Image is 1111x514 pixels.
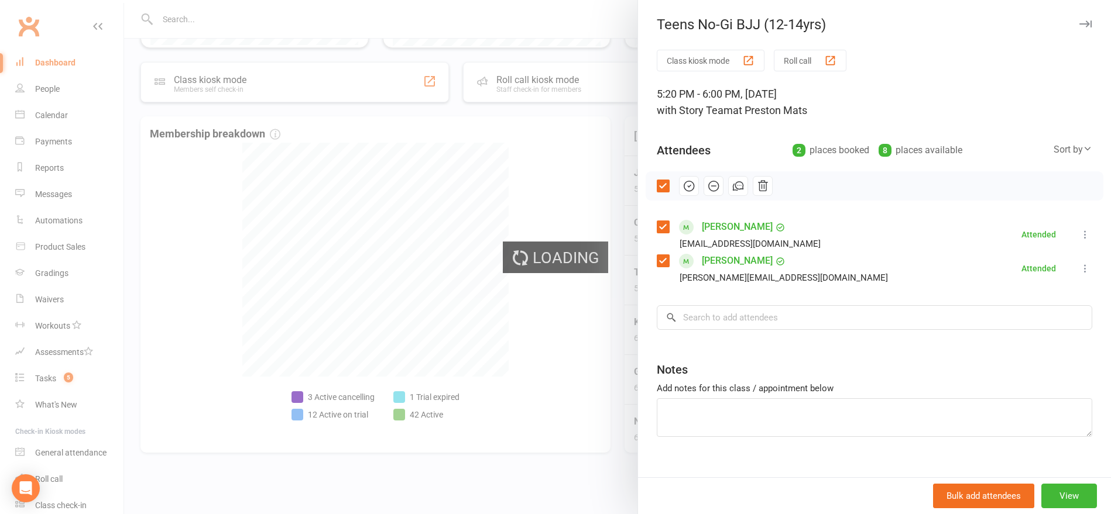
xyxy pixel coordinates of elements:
div: Attended [1021,264,1056,272]
span: with Story Team [657,104,733,116]
div: Sort by [1054,142,1092,157]
div: 5:20 PM - 6:00 PM, [DATE] [657,86,1092,119]
a: [PERSON_NAME] [702,251,773,270]
span: at Preston Mats [733,104,807,116]
div: 8 [879,144,891,157]
div: Teens No-Gi BJJ (12-14yrs) [638,16,1111,33]
div: [PERSON_NAME][EMAIL_ADDRESS][DOMAIN_NAME] [680,270,888,285]
button: Bulk add attendees [933,484,1034,508]
button: Roll call [774,50,846,71]
button: Class kiosk mode [657,50,764,71]
div: 2 [793,144,805,157]
div: Attended [1021,230,1056,239]
div: Attendees [657,142,711,158]
div: places available [879,142,962,158]
div: Notes [657,361,688,378]
input: Search to add attendees [657,305,1092,330]
div: Open Intercom Messenger [12,474,40,502]
div: Add notes for this class / appointment below [657,381,1092,395]
a: [PERSON_NAME] [702,218,773,236]
button: View [1041,484,1097,508]
div: [EMAIL_ADDRESS][DOMAIN_NAME] [680,236,821,251]
div: places booked [793,142,869,158]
